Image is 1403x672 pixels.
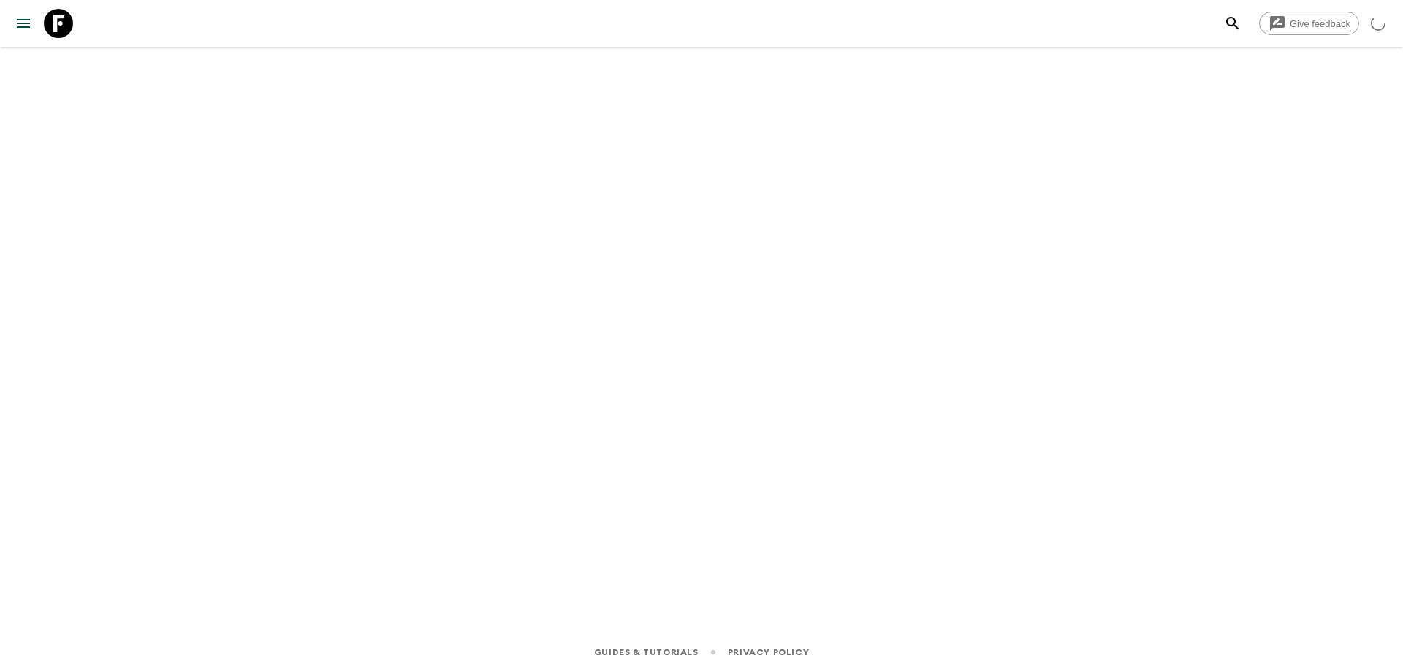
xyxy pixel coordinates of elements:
[594,644,699,660] a: Guides & Tutorials
[1218,9,1247,38] button: search adventures
[1259,12,1359,35] a: Give feedback
[1282,18,1358,29] span: Give feedback
[9,9,38,38] button: menu
[728,644,809,660] a: Privacy Policy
